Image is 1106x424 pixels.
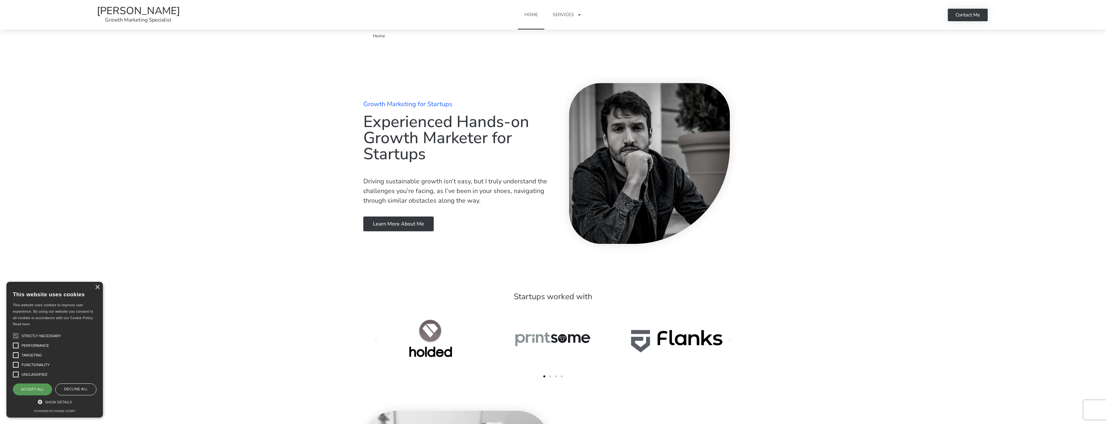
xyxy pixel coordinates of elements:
[996,355,1106,424] iframe: Chat Widget
[373,33,385,39] span: Home
[569,83,730,244] img: Ruben Lozano Me Growth Marketing Specialist www.rubenlozano.me 2
[34,409,76,413] a: Powered by cookie-script
[45,400,72,404] span: Show details
[13,399,96,405] div: Show details
[13,303,94,320] span: This website uses cookies to improve user experience. By using our website you consent to all coo...
[363,101,550,107] h2: Growth Marketing for Startups
[616,307,736,372] div: Ruben Lozano Me - Flanks Logo RB
[13,383,52,395] div: Accept all
[22,353,42,358] span: Targeting
[55,383,96,395] div: Decline all
[22,333,61,339] span: Strictly necessary
[370,307,490,372] div: 1 / 4
[370,307,490,372] div: Ruben Lozano Me - Holded Logo RB
[22,362,50,368] span: Functionality
[13,322,30,327] a: Read more
[97,4,180,18] a: [PERSON_NAME]
[370,307,736,381] div: Slides
[95,285,100,290] div: Close
[13,287,96,302] div: This website uses cookies
[370,293,736,301] p: Startups worked with
[555,375,557,377] span: Go to slide 3
[549,375,551,377] span: Go to slide 2
[363,217,434,231] a: Learn more about me
[363,177,550,206] p: Driving sustainable growth isn’t easy, but I truly understand the challenges you’re facing, as I’...
[543,375,545,377] span: Go to slide 1
[373,336,379,343] div: Previous slide
[956,13,980,17] span: Contact Me
[493,307,613,372] div: 2 / 4
[727,336,733,343] div: Next slide
[22,343,49,348] span: Performance
[373,221,424,226] span: Learn more about me
[948,9,988,21] a: Contact Me
[561,375,563,377] span: Go to slide 4
[22,372,47,377] span: Unclassified
[616,307,736,372] div: 3 / 4
[363,114,550,162] h1: Experienced Hands-on Growth Marketer for Startups
[493,307,613,372] div: Ruben Lozano Me - Printsome Logo RB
